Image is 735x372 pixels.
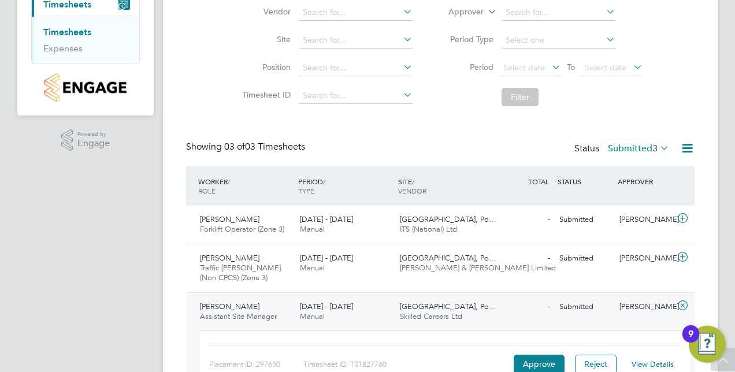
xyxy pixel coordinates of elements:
div: Submitted [555,210,615,229]
a: Timesheets [43,27,91,38]
span: / [412,177,414,186]
div: Status [574,141,671,157]
span: Manual [300,224,325,234]
button: Filter [502,88,539,106]
span: TYPE [298,186,314,195]
span: Skilled Careers Ltd [400,311,462,321]
span: 03 Timesheets [224,141,305,152]
div: 9 [688,334,693,349]
label: Approver [432,6,484,18]
span: 03 of [224,141,245,152]
span: [PERSON_NAME] & [PERSON_NAME] Limited [400,263,556,273]
span: [GEOGRAPHIC_DATA], Po… [400,253,496,263]
input: Search for... [299,88,413,104]
span: / [323,177,325,186]
a: Expenses [43,43,83,54]
div: Submitted [555,297,615,317]
input: Search for... [299,60,413,76]
span: To [563,59,578,75]
div: PERIOD [295,171,395,201]
div: WORKER [195,171,295,201]
span: [DATE] - [DATE] [300,302,353,311]
div: [PERSON_NAME] [615,297,675,317]
div: [PERSON_NAME] [615,210,675,229]
span: ROLE [198,186,216,195]
span: Manual [300,311,325,321]
input: Search for... [299,32,413,49]
div: STATUS [555,171,615,192]
div: Submitted [555,249,615,268]
div: [PERSON_NAME] [615,249,675,268]
a: View Details [632,359,674,369]
span: ITS (National) Ltd. [400,224,459,234]
span: Powered by [77,129,110,139]
span: [GEOGRAPHIC_DATA], Po… [400,214,496,224]
span: Assistant Site Manager [200,311,277,321]
span: [PERSON_NAME] [200,302,259,311]
div: - [495,210,555,229]
label: Position [239,62,291,72]
img: countryside-properties-logo-retina.png [44,73,126,102]
span: [DATE] - [DATE] [300,253,353,263]
span: [DATE] - [DATE] [300,214,353,224]
input: Search for... [502,5,615,21]
input: Search for... [299,5,413,21]
span: Traffic [PERSON_NAME] (Non CPCS) (Zone 3) [200,263,281,282]
label: Site [239,34,291,44]
span: [PERSON_NAME] [200,253,259,263]
div: SITE [395,171,495,201]
label: Vendor [239,6,291,17]
a: Go to home page [31,73,140,102]
div: Showing [186,141,307,153]
div: - [495,297,555,317]
label: Submitted [608,143,669,154]
div: APPROVER [615,171,675,192]
input: Select one [502,32,615,49]
span: VENDOR [398,186,426,195]
span: Select date [585,62,626,73]
span: 3 [652,143,658,154]
span: / [228,177,230,186]
span: Engage [77,139,110,148]
span: Manual [300,263,325,273]
span: TOTAL [528,177,549,186]
a: Powered byEngage [61,129,110,151]
label: Period [441,62,493,72]
span: [GEOGRAPHIC_DATA], Po… [400,302,496,311]
div: - [495,249,555,268]
label: Period Type [441,34,493,44]
button: Open Resource Center, 9 new notifications [689,326,726,363]
div: Timesheets [32,17,139,64]
span: [PERSON_NAME] [200,214,259,224]
span: Select date [503,62,545,73]
span: Forklift Operator (Zone 3) [200,224,284,234]
label: Timesheet ID [239,90,291,100]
